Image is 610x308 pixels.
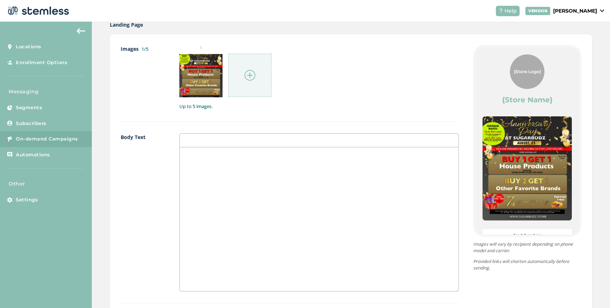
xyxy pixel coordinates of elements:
[245,70,255,81] img: icon-circle-plus-45441306.svg
[142,46,148,52] label: 1/5
[514,68,541,75] span: {Store Logo}
[16,196,38,204] span: Settings
[179,103,459,110] label: Up to 5 images.
[473,241,581,254] p: Images will vary by recipient depending on phone model and carrier.
[179,54,223,97] img: 9k=
[483,116,572,220] img: 9k=
[121,133,165,291] label: Body Text
[504,7,517,15] span: Help
[6,4,69,18] img: logo-dark-0685b13c.svg
[473,258,581,271] p: Provided links will shorten automatically before sending.
[16,59,67,66] span: Enrollment Options
[179,45,223,51] small: 1
[121,45,165,110] label: Images
[574,273,610,308] iframe: Chat Widget
[499,9,503,13] img: icon-help-white-03924b79.svg
[600,9,604,12] img: icon_down-arrow-small-66adaf34.svg
[553,7,597,15] p: [PERSON_NAME]
[502,95,553,105] label: {Store Name}
[16,104,42,111] span: Segments
[77,28,85,34] img: icon-arrow-back-accent-c549486e.svg
[16,43,41,50] span: Locations
[16,151,50,159] span: Automations
[513,233,542,238] a: SHOP NOW
[16,135,78,143] span: On-demand Campaigns
[16,120,46,127] span: Subscribers
[110,21,143,28] label: Landing Page
[525,7,550,15] div: VENDOR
